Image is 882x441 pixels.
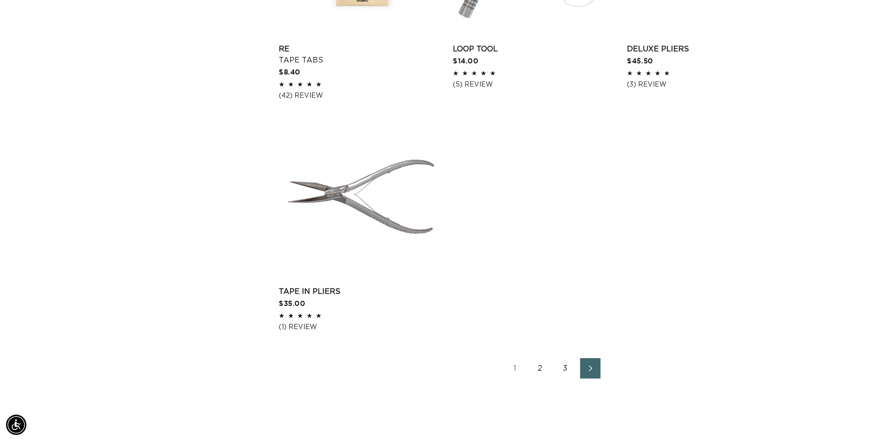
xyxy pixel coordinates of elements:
iframe: Chat Widget [836,397,882,441]
a: Page 1 [505,358,525,379]
div: Accessibility Menu [6,415,26,435]
a: Deluxe Pliers [627,43,792,55]
a: Re Tape Tabs [279,43,444,66]
nav: Pagination [279,358,826,379]
a: Page 2 [530,358,550,379]
a: Tape In Pliers [279,286,444,297]
a: Next page [580,358,601,379]
a: Loop Tool [453,43,618,55]
a: Page 3 [555,358,575,379]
